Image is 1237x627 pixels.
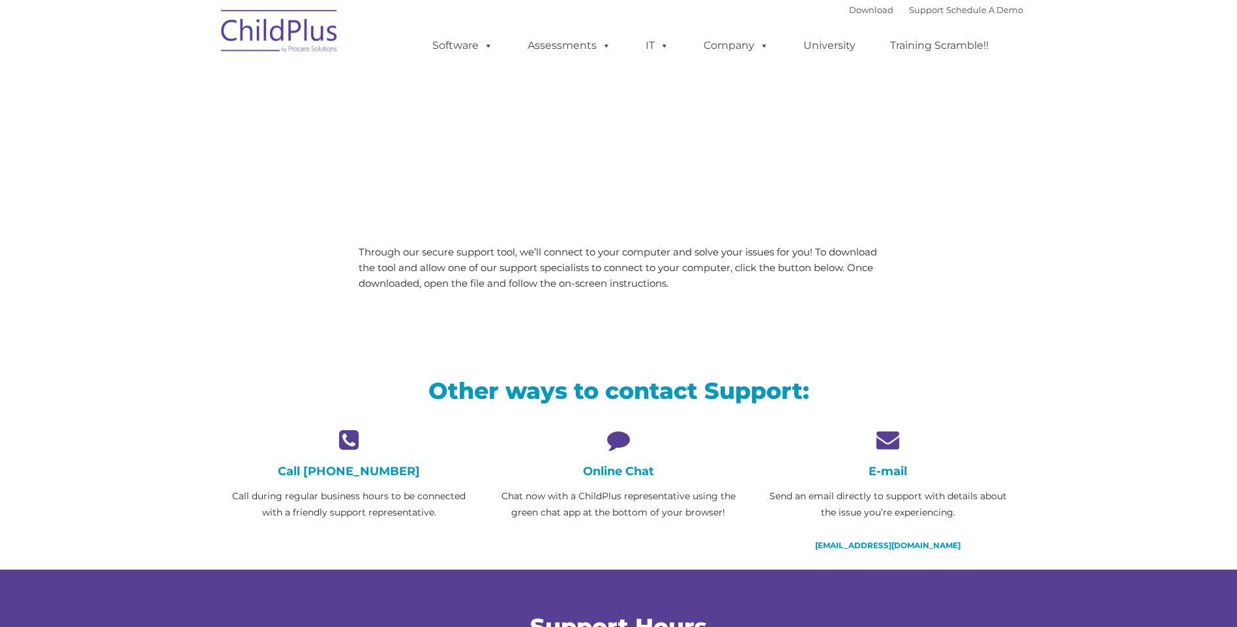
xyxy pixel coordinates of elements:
[763,464,1013,478] h4: E-mail
[946,5,1023,15] a: Schedule A Demo
[909,5,944,15] a: Support
[224,94,712,134] span: LiveSupport with SplashTop
[849,5,1023,15] font: |
[215,1,345,66] img: ChildPlus by Procare Solutions
[691,33,782,59] a: Company
[790,33,869,59] a: University
[849,5,893,15] a: Download
[419,33,506,59] a: Software
[494,464,743,478] h4: Online Chat
[359,244,878,291] p: Through our secure support tool, we’ll connect to your computer and solve your issues for you! To...
[224,488,474,521] p: Call during regular business hours to be connected with a friendly support representative.
[763,488,1013,521] p: Send an email directly to support with details about the issue you’re experiencing.
[633,33,682,59] a: IT
[514,33,624,59] a: Assessments
[224,376,1013,405] h2: Other ways to contact Support:
[877,33,1002,59] a: Training Scramble!!
[224,464,474,478] h4: Call [PHONE_NUMBER]
[815,540,961,550] a: [EMAIL_ADDRESS][DOMAIN_NAME]
[494,488,743,521] p: Chat now with a ChildPlus representative using the green chat app at the bottom of your browser!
